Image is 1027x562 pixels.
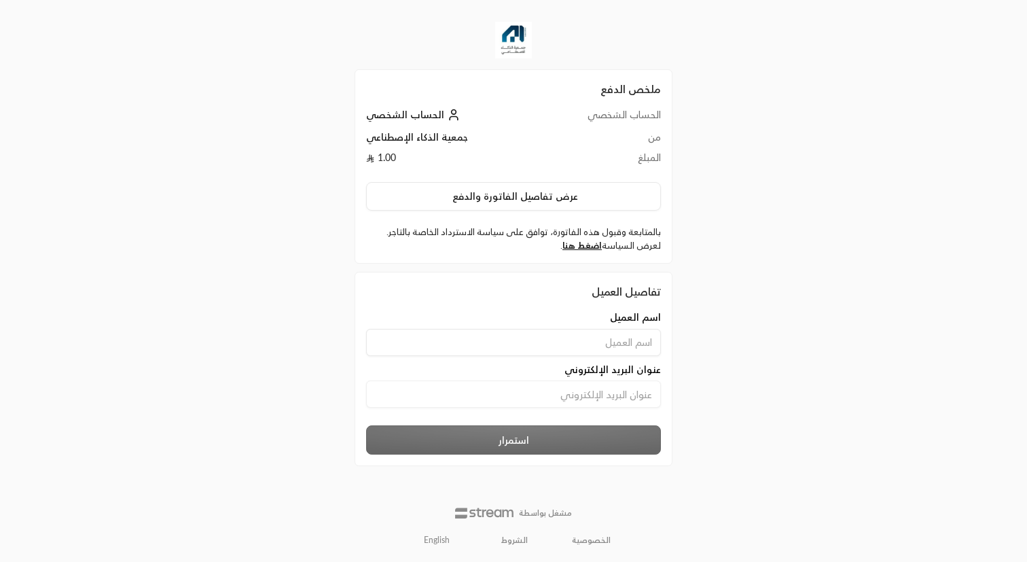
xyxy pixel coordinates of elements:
input: عنوان البريد الإلكتروني [366,381,661,408]
td: الحساب الشخصي [537,108,661,130]
button: عرض تفاصيل الفاتورة والدفع [366,182,661,211]
a: English [416,529,457,551]
div: تفاصيل العميل [366,283,661,300]
h2: ملخص الدفع [366,81,661,97]
td: من [537,130,661,151]
span: اسم العميل [610,311,661,324]
td: المبلغ [537,151,661,171]
td: 1.00 [366,151,537,171]
a: الشروط [501,535,528,546]
a: اضغط هنا [562,240,602,251]
a: الخصوصية [572,535,611,546]
span: الحساب الشخصي [366,109,444,120]
label: بالمتابعة وقبول هذه الفاتورة، توافق على سياسة الاسترداد الخاصة بالتاجر. لعرض السياسة . [366,226,661,252]
input: اسم العميل [366,329,661,356]
p: مشغل بواسطة [519,508,572,519]
span: عنوان البريد الإلكتروني [564,363,661,376]
td: جمعية الذكاء الإصطناعي [366,130,537,151]
img: Company Logo [495,22,532,58]
a: الحساب الشخصي [366,109,463,120]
